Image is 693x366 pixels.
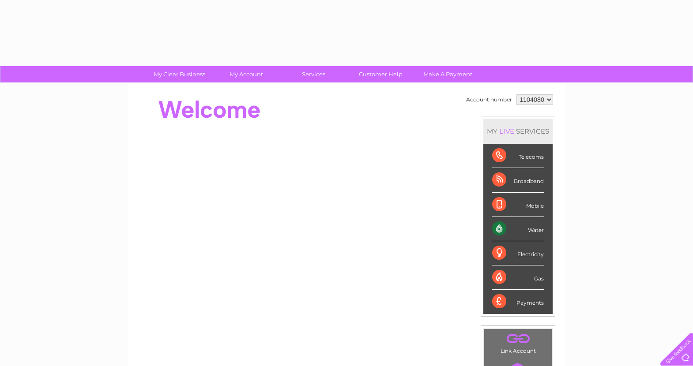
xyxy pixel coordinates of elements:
[277,66,350,82] a: Services
[411,66,484,82] a: Make A Payment
[210,66,283,82] a: My Account
[492,265,544,290] div: Gas
[464,92,514,107] td: Account number
[492,193,544,217] div: Mobile
[492,290,544,314] div: Payments
[143,66,216,82] a: My Clear Business
[497,127,516,135] div: LIVE
[344,66,417,82] a: Customer Help
[492,168,544,192] div: Broadband
[492,144,544,168] div: Telecoms
[492,241,544,265] div: Electricity
[483,119,553,144] div: MY SERVICES
[492,217,544,241] div: Water
[484,329,552,356] td: Link Account
[486,331,550,347] a: .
